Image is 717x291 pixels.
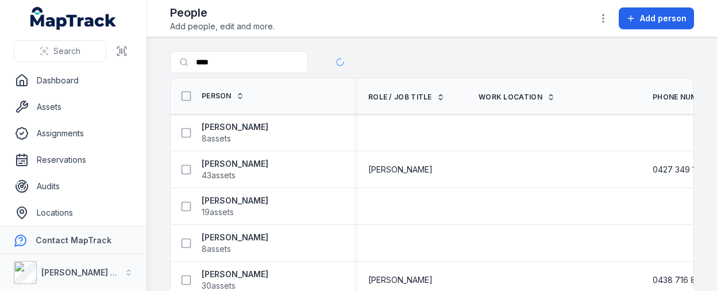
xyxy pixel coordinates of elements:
a: Dashboard [9,69,137,92]
strong: [PERSON_NAME] [202,121,268,133]
a: Work Location [479,93,555,102]
span: 8 assets [202,243,231,255]
span: 0427 349 125 [653,164,704,175]
strong: [PERSON_NAME] Air [41,267,121,277]
span: Work Location [479,93,542,102]
a: [PERSON_NAME]43assets [202,158,268,181]
strong: [PERSON_NAME] [202,195,268,206]
strong: [PERSON_NAME] [202,269,268,280]
span: Add people, edit and more. [170,21,275,32]
a: [PERSON_NAME]8assets [202,232,268,255]
a: MapTrack [30,7,117,30]
button: Add person [619,7,694,29]
a: Reservations [9,148,137,171]
a: role / job title [368,93,445,102]
a: Person [202,91,244,101]
span: [PERSON_NAME] [368,274,433,286]
span: Person [202,91,232,101]
span: Phone Number [653,93,711,102]
span: 0438 716 868 [653,274,706,286]
strong: Contact MapTrack [36,235,111,245]
span: 19 assets [202,206,234,218]
a: [PERSON_NAME]19assets [202,195,268,218]
span: [PERSON_NAME] [368,164,433,175]
a: Assignments [9,122,137,145]
a: Audits [9,175,137,198]
span: 43 assets [202,170,236,181]
span: role / job title [368,93,432,102]
button: Search [14,40,106,62]
strong: [PERSON_NAME] [202,232,268,243]
span: Add person [640,13,687,24]
strong: [PERSON_NAME] [202,158,268,170]
h2: People [170,5,275,21]
a: Assets [9,95,137,118]
a: [PERSON_NAME]8assets [202,121,268,144]
span: 8 assets [202,133,231,144]
span: Search [53,45,80,57]
a: Locations [9,201,137,224]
